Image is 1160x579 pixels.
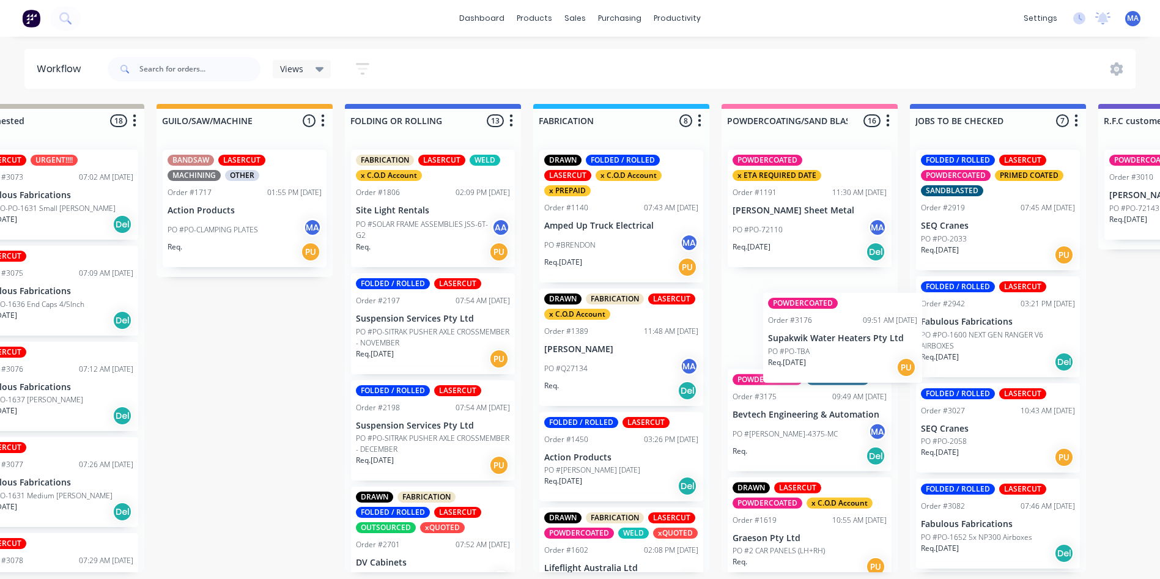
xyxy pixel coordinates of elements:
div: products [511,9,558,28]
input: Search for orders... [139,57,260,81]
div: settings [1018,9,1063,28]
div: Workflow [37,62,87,76]
input: Enter column name… [350,114,471,127]
span: MA [1127,13,1139,24]
a: dashboard [453,9,511,28]
input: Enter column name… [539,114,659,127]
input: Enter column name… [162,114,283,127]
span: 16 [863,114,881,127]
span: 13 [487,114,504,127]
span: 1 [303,114,316,127]
img: Factory [22,9,40,28]
input: Enter column name… [915,114,1036,127]
input: Enter column name… [727,114,848,127]
span: 8 [679,114,692,127]
div: sales [558,9,592,28]
span: 18 [110,114,127,127]
div: productivity [648,9,707,28]
span: 7 [1056,114,1069,127]
span: Views [280,62,303,75]
div: purchasing [592,9,648,28]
